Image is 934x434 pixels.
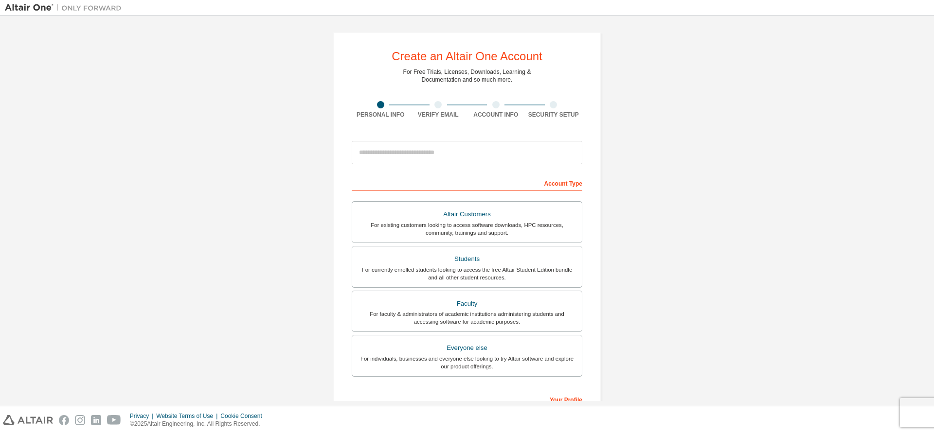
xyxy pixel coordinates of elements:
img: altair_logo.svg [3,415,53,425]
div: Cookie Consent [220,412,268,420]
div: Privacy [130,412,156,420]
div: Faculty [358,297,576,311]
img: facebook.svg [59,415,69,425]
div: Altair Customers [358,208,576,221]
div: For currently enrolled students looking to access the free Altair Student Edition bundle and all ... [358,266,576,281]
div: Students [358,252,576,266]
img: instagram.svg [75,415,85,425]
div: Your Profile [352,391,582,407]
div: For faculty & administrators of academic institutions administering students and accessing softwa... [358,310,576,326]
div: For existing customers looking to access software downloads, HPC resources, community, trainings ... [358,221,576,237]
div: Create an Altair One Account [392,51,542,62]
img: linkedin.svg [91,415,101,425]
div: Personal Info [352,111,410,119]
div: Account Info [467,111,525,119]
div: For individuals, businesses and everyone else looking to try Altair software and explore our prod... [358,355,576,370]
div: For Free Trials, Licenses, Downloads, Learning & Documentation and so much more. [403,68,531,84]
img: Altair One [5,3,126,13]
div: Everyone else [358,341,576,355]
div: Website Terms of Use [156,412,220,420]
div: Verify Email [410,111,467,119]
p: © 2025 Altair Engineering, Inc. All Rights Reserved. [130,420,268,428]
img: youtube.svg [107,415,121,425]
div: Account Type [352,175,582,191]
div: Security Setup [525,111,583,119]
